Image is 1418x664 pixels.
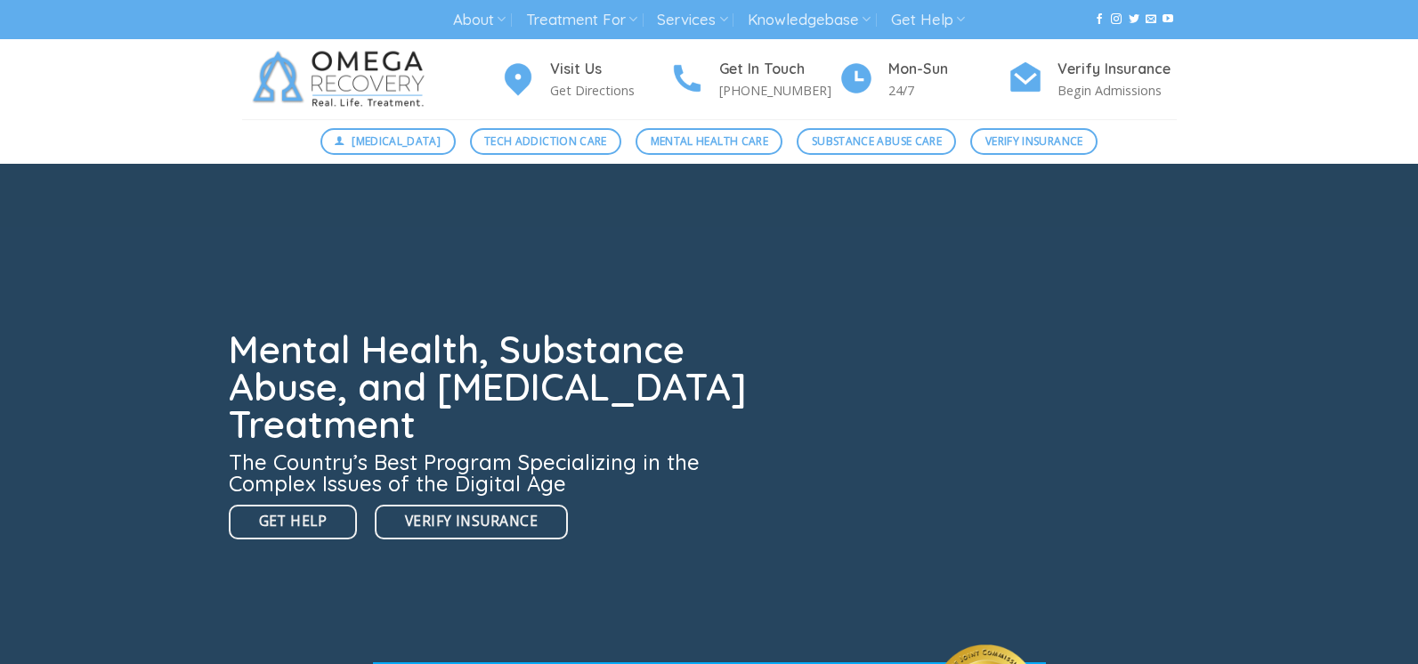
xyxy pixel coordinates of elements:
a: Send us an email [1146,13,1156,26]
p: Begin Admissions [1057,80,1177,101]
a: Follow on YouTube [1163,13,1173,26]
a: Follow on Facebook [1094,13,1105,26]
a: Follow on Twitter [1129,13,1139,26]
a: Substance Abuse Care [797,128,956,155]
span: Verify Insurance [405,510,538,532]
h4: Get In Touch [719,58,839,81]
a: Get Help [229,505,358,539]
a: Treatment For [526,4,637,36]
p: 24/7 [888,80,1008,101]
a: Tech Addiction Care [470,128,622,155]
p: [PHONE_NUMBER] [719,80,839,101]
a: Services [657,4,727,36]
a: Verify Insurance [970,128,1098,155]
h1: Mental Health, Substance Abuse, and [MEDICAL_DATA] Treatment [229,331,758,443]
span: Mental Health Care [651,133,768,150]
a: Visit Us Get Directions [500,58,669,101]
img: Omega Recovery [242,39,442,119]
a: Knowledgebase [748,4,871,36]
a: Get Help [891,4,965,36]
a: Get In Touch [PHONE_NUMBER] [669,58,839,101]
h3: The Country’s Best Program Specializing in the Complex Issues of the Digital Age [229,451,758,494]
span: Substance Abuse Care [812,133,942,150]
a: Verify Insurance Begin Admissions [1008,58,1177,101]
a: Mental Health Care [636,128,782,155]
span: [MEDICAL_DATA] [352,133,441,150]
span: Get Help [259,510,328,532]
h4: Visit Us [550,58,669,81]
p: Get Directions [550,80,669,101]
span: Verify Insurance [985,133,1083,150]
h4: Verify Insurance [1057,58,1177,81]
a: Follow on Instagram [1111,13,1122,26]
a: About [453,4,506,36]
h4: Mon-Sun [888,58,1008,81]
a: Verify Insurance [375,505,568,539]
span: Tech Addiction Care [484,133,607,150]
a: [MEDICAL_DATA] [320,128,456,155]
